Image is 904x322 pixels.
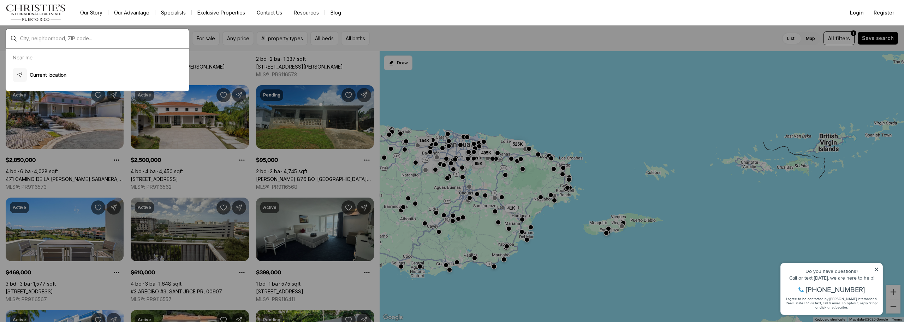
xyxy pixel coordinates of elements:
p: Current location [30,71,66,78]
a: Blog [325,8,347,18]
button: Register [869,6,898,20]
p: Near me [13,54,32,60]
span: I agree to be contacted by [PERSON_NAME] International Real Estate PR via text, call & email. To ... [9,43,101,57]
span: Login [850,10,864,16]
a: Resources [288,8,325,18]
a: Our Advantage [108,8,155,18]
button: Current location [10,65,185,85]
button: Login [846,6,868,20]
span: Register [874,10,894,16]
img: logo [6,4,66,21]
span: [PHONE_NUMBER] [29,33,88,40]
a: Exclusive Properties [192,8,251,18]
button: Contact Us [251,8,288,18]
a: Our Story [75,8,108,18]
div: Call or text [DATE], we are here to help! [7,23,102,28]
div: Do you have questions? [7,16,102,21]
a: Specialists [155,8,191,18]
